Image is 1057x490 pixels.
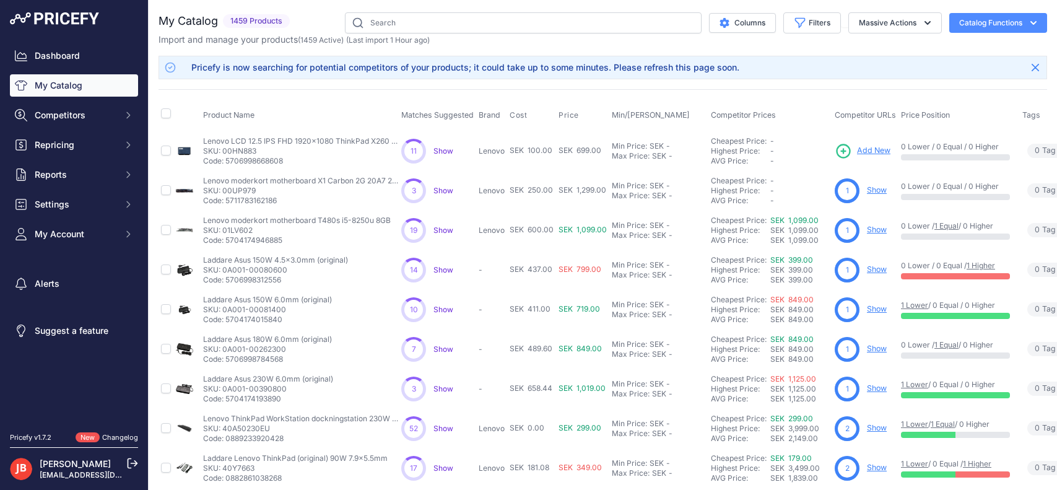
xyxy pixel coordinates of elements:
span: Price [559,110,579,120]
span: SEK 1,099.00 [770,225,819,235]
div: - [664,221,670,230]
span: 0 [1035,422,1040,434]
span: SEK 719.00 [559,304,600,313]
h2: My Catalog [159,12,218,30]
div: SEK 1,839.00 [770,473,830,483]
a: [PERSON_NAME] [40,458,111,469]
a: Cheapest Price: [711,136,767,146]
span: 0 [1035,224,1040,236]
a: Cheapest Price: [711,335,767,344]
div: Highest Price: [711,424,770,434]
div: SEK 849.00 [770,315,830,325]
div: SEK [650,339,664,349]
p: SKU: 01LV602 [203,225,391,235]
div: SEK 1,099.00 [770,235,830,245]
p: Lenovo [479,225,505,235]
p: 0 Lower / / 0 Higher [901,221,1010,231]
p: Lenovo ThinkPad WorkStation dockningstation 230W P50/P51/P70/P71 (ej AC) [203,414,401,424]
div: Highest Price: [711,265,770,275]
span: SEK 849.00 [770,305,814,314]
p: - [479,384,505,394]
p: 0 Lower / 0 Equal / [901,261,1010,271]
a: Suggest a feature [10,320,138,342]
a: 1 Lower [901,419,928,429]
div: SEK [650,221,664,230]
div: - [666,310,672,320]
div: Highest Price: [711,186,770,196]
span: 0 [1035,462,1040,474]
span: SEK 1,099.00 [559,225,607,234]
span: Settings [35,198,116,211]
div: SEK [652,310,666,320]
a: Show [867,304,887,313]
div: Pricefy v1.7.2 [10,432,51,443]
p: Lenovo LCD 12.5 IPS FHD 1920x1080 ThinkPad X260 X270 X280 A275 00HN883 00HN884 [203,136,401,146]
a: Show [433,265,453,274]
p: - [479,305,505,315]
span: 0 [1035,304,1040,315]
div: - [666,389,672,399]
a: Dashboard [10,45,138,67]
p: SKU: 0A001-00390800 [203,384,333,394]
span: Price Position [901,110,950,120]
p: SKU: 00UP979 [203,186,401,196]
span: 7 [412,344,416,354]
div: Min Price: [612,300,647,310]
a: Show [433,463,453,473]
div: Pricefy is now searching for potential competitors of your products; it could take up to some min... [191,61,739,74]
div: AVG Price: [711,434,770,444]
button: Repricing [10,134,138,156]
a: SEK 299.00 [770,414,813,423]
div: SEK [650,300,664,310]
div: - [664,141,670,151]
a: SEK 1,125.00 [770,374,816,383]
span: 19 [410,225,417,235]
span: SEK 1,299.00 [559,185,606,195]
div: - [666,349,672,359]
span: SEK 181.08 [510,463,549,472]
span: Repricing [35,139,116,151]
p: 0 Lower / 0 Equal / 0 Higher [901,182,1010,191]
button: Close [1025,58,1045,77]
div: - [664,300,670,310]
div: Max Price: [612,191,650,201]
div: Min Price: [612,419,647,429]
div: AVG Price: [711,315,770,325]
p: Laddare Asus 180W 6.0mm (original) [203,335,332,344]
button: My Account [10,223,138,245]
div: Max Price: [612,230,650,240]
p: Code: 5704174946885 [203,235,391,245]
span: New [76,432,100,443]
div: Max Price: [612,310,650,320]
div: SEK [652,151,666,161]
span: ( ) [298,35,344,45]
span: SEK 658.44 [510,383,552,393]
p: Code: 5704174015840 [203,315,332,325]
span: Tags [1022,110,1040,120]
a: Show [433,424,453,433]
button: Competitors [10,104,138,126]
span: 52 [409,424,418,434]
div: Min Price: [612,141,647,151]
div: Highest Price: [711,463,770,473]
span: 0 [1035,264,1040,276]
div: Min Price: [612,260,647,270]
span: SEK 0.00 [510,423,544,432]
p: Laddare Asus 150W 6.0mm (original) [203,295,332,305]
p: SKU: 40Y7663 [203,463,388,473]
span: SEK 437.00 [510,265,552,274]
a: Show [433,384,453,393]
span: Add New [857,145,890,157]
div: SEK [652,270,666,280]
span: SEK 411.00 [510,304,550,313]
a: 1 Lower [901,300,928,310]
a: 1 Equal [931,419,955,429]
span: SEK 849.00 [770,344,814,354]
span: SEK 489.60 [510,344,552,353]
div: Max Price: [612,468,650,478]
div: - [664,339,670,349]
span: SEK 1,019.00 [559,383,606,393]
div: Highest Price: [711,146,770,156]
a: Cheapest Price: [711,176,767,185]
